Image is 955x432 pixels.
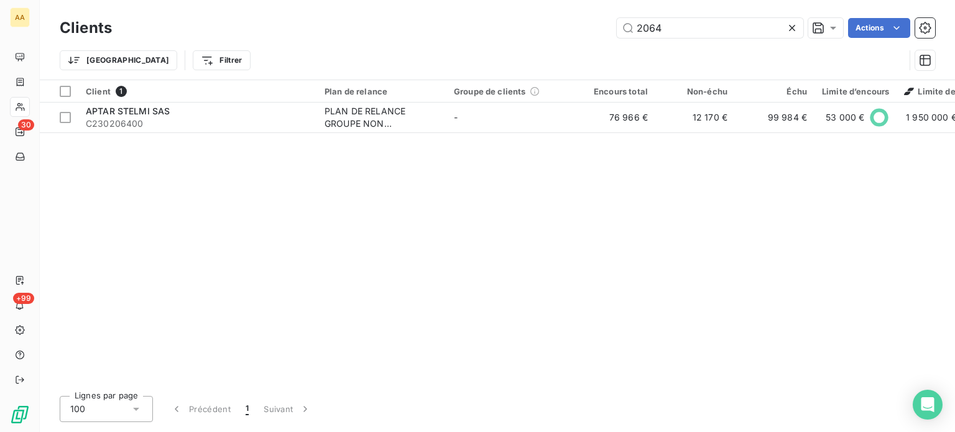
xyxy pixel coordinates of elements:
[193,50,250,70] button: Filtrer
[238,396,256,422] button: 1
[848,18,910,38] button: Actions
[163,396,238,422] button: Précédent
[13,293,34,304] span: +99
[70,403,85,415] span: 100
[822,86,889,96] div: Limite d’encours
[60,50,177,70] button: [GEOGRAPHIC_DATA]
[735,103,814,132] td: 99 984 €
[18,119,34,131] span: 30
[86,86,111,96] span: Client
[86,117,310,130] span: C230206400
[60,17,112,39] h3: Clients
[86,106,170,116] span: APTAR STELMI SAS
[10,7,30,27] div: AA
[116,86,127,97] span: 1
[246,403,249,415] span: 1
[10,405,30,425] img: Logo LeanPay
[325,105,439,130] div: PLAN DE RELANCE GROUPE NON AUTOMATIQUE
[454,112,458,122] span: -
[325,86,439,96] div: Plan de relance
[576,103,655,132] td: 76 966 €
[826,111,864,124] span: 53 000 €
[663,86,727,96] div: Non-échu
[617,18,803,38] input: Rechercher
[583,86,648,96] div: Encours total
[454,86,526,96] span: Groupe de clients
[256,396,319,422] button: Suivant
[742,86,807,96] div: Échu
[655,103,735,132] td: 12 170 €
[913,390,943,420] div: Open Intercom Messenger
